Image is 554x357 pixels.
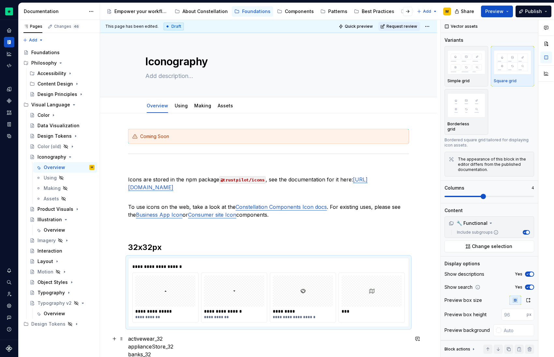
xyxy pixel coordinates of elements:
label: Include subgroups [454,230,499,235]
div: Code automation [4,60,14,71]
div: Display options [445,260,480,267]
span: 46 [73,24,80,29]
button: placeholderBorderless grid [445,89,488,135]
a: Foundations [21,47,97,58]
img: placeholder [447,93,485,117]
div: Accessibility [27,68,97,79]
a: Assets [4,107,14,118]
div: Product Visuals [37,206,73,212]
span: Quick preview [345,24,373,29]
a: Illustration [27,214,97,225]
div: Columns [445,185,464,191]
span: Add [423,9,431,14]
div: Color [37,112,50,118]
svg: Supernova Logo [6,345,12,352]
div: Typography [37,289,65,296]
button: Quick preview [337,22,376,31]
div: Making [192,99,214,112]
div: Assets [215,99,236,112]
span: Preview [485,8,503,15]
div: Iconography [37,154,66,160]
a: Assets [218,103,233,108]
a: Components [274,6,316,17]
div: Overview [144,99,171,112]
div: 🔧 Functional [449,220,488,226]
textarea: Iconography [144,54,390,70]
a: Analytics [4,49,14,59]
div: Philosophy [21,58,97,68]
div: About Constellation [182,8,228,15]
a: Best Practices [351,6,397,17]
div: Components [4,96,14,106]
a: Invite team [4,289,14,299]
a: Settings [4,301,14,311]
div: Preview box height [445,311,487,318]
img: d602db7a-5e75-4dfe-a0a4-4b8163c7bad2.png [5,8,13,15]
p: Square grid [494,78,517,84]
a: Making [33,183,97,194]
div: Visual Language [21,100,97,110]
div: Bordered square grid tailored for displaying icon assets. [445,137,534,148]
a: Product Visuals [27,204,97,214]
div: Design Tokens [37,133,72,139]
span: Publish [525,8,542,15]
div: Illustration [37,216,62,223]
button: Request review [378,22,420,31]
a: Empower your workflow. Build incredible experiences. [104,6,171,17]
button: Contact support [4,312,14,323]
code: @trustpilot/icons [219,176,266,184]
label: Yes [515,272,522,277]
div: Accessibility [37,70,66,77]
a: Color (old) [27,141,97,152]
button: Search ⌘K [4,277,14,287]
div: Notifications [4,265,14,276]
a: Home [4,25,14,36]
img: placeholder [447,50,485,74]
a: Patterns [318,6,350,17]
div: Coming Soon [140,133,405,140]
a: About Constellation [172,6,230,17]
div: Overview [44,310,65,317]
div: Philosophy [31,60,57,66]
a: Motion [27,267,97,277]
button: Change selection [445,241,534,252]
div: Content Design [37,81,73,87]
a: Layout [27,256,97,267]
div: Design Tokens [31,321,66,327]
span: Share [461,8,474,15]
div: Design Principles [37,91,77,98]
div: Interaction [37,248,62,254]
button: Preview [481,6,513,17]
input: 96 [502,309,527,320]
div: Block actions [445,345,476,354]
div: Empower your workflow. Build incredible experiences. [114,8,168,15]
a: Assets [33,194,97,204]
div: Content [445,207,463,214]
a: Making [194,103,211,108]
span: Change selection [472,243,512,250]
span: Add [29,38,37,43]
div: Show search [445,284,473,290]
span: Request review [386,24,417,29]
div: Using [44,175,57,181]
div: Pages [23,24,42,29]
p: px [527,312,532,317]
div: Visual Language [31,101,70,108]
a: Design tokens [4,84,14,94]
div: Design Tokens [21,319,97,329]
div: Variants [445,37,463,43]
div: The appearance of this block in the editor differs from the published documentation. [458,157,530,172]
div: Page tree [104,5,414,18]
div: Documentation [4,37,14,47]
a: Overview [33,308,97,319]
a: Using [175,103,188,108]
div: Documentation [24,8,85,15]
button: placeholderSquare grid [491,46,534,86]
div: Data Visualization [37,122,80,129]
strong: 32x32px [128,242,162,252]
a: Business App Icon [136,211,182,218]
